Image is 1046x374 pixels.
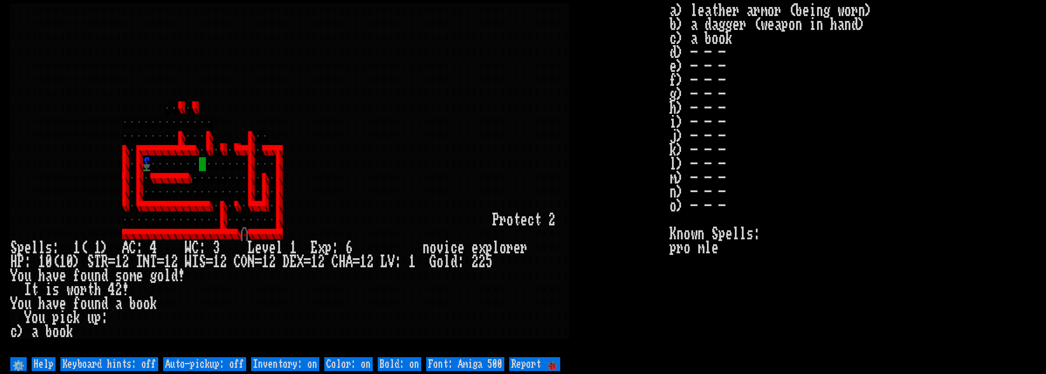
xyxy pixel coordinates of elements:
div: N [143,255,150,269]
div: c [66,311,73,325]
div: T [94,255,101,269]
div: d [450,255,457,269]
input: Font: Amiga 500 [426,357,504,371]
div: = [157,255,164,269]
div: o [499,241,506,255]
div: : [395,255,402,269]
input: Bold: on [378,357,421,371]
div: f [73,297,80,311]
div: 3 [213,241,220,255]
div: : [136,241,143,255]
div: ) [17,325,24,339]
div: = [108,255,115,269]
div: e [513,241,520,255]
div: g [150,269,157,283]
div: e [255,241,262,255]
div: W [185,241,192,255]
div: l [276,241,283,255]
div: u [87,269,94,283]
div: t [87,283,94,297]
div: 2 [269,255,276,269]
div: s [115,269,122,283]
div: A [346,255,353,269]
div: v [52,297,59,311]
div: i [59,311,66,325]
div: o [143,297,150,311]
div: r [80,283,87,297]
div: o [17,297,24,311]
div: ! [178,269,185,283]
div: H [10,255,17,269]
stats: a) leather armor (being worn) b) a dagger (weapon in hand) c) a book d) - - - e) - - - f) - - - g... [670,4,1036,355]
div: 1 [73,241,80,255]
div: d [171,269,178,283]
div: 6 [346,241,353,255]
div: : [52,241,59,255]
div: o [122,269,129,283]
div: p [94,311,101,325]
div: P [492,213,499,227]
div: Y [10,269,17,283]
div: o [59,325,66,339]
div: k [73,311,80,325]
div: e [471,241,478,255]
div: 1 [164,255,171,269]
div: E [290,255,297,269]
div: e [269,241,276,255]
div: 2 [122,255,129,269]
div: f [73,269,80,283]
div: d [101,297,108,311]
div: c [10,325,17,339]
div: 1 [213,255,220,269]
div: e [136,269,143,283]
div: e [59,297,66,311]
div: 1 [311,255,318,269]
div: v [262,241,269,255]
div: h [94,283,101,297]
div: ( [52,255,59,269]
div: v [436,241,443,255]
div: 4 [150,241,157,255]
input: Color: on [324,357,373,371]
div: 4 [108,283,115,297]
div: L [381,255,388,269]
div: H [339,255,346,269]
div: : [332,241,339,255]
div: 0 [66,255,73,269]
div: V [388,255,395,269]
div: m [129,269,136,283]
div: O [241,255,248,269]
div: 2 [548,213,555,227]
div: R [101,255,108,269]
div: I [136,255,143,269]
div: o [506,213,513,227]
div: c [527,213,534,227]
div: W [185,255,192,269]
div: o [52,325,59,339]
div: o [80,297,87,311]
div: Y [10,297,17,311]
div: a [45,269,52,283]
div: 1 [290,241,297,255]
div: : [457,255,464,269]
input: Help [32,357,55,371]
div: E [311,241,318,255]
div: l [492,241,499,255]
div: X [297,255,304,269]
div: c [450,241,457,255]
div: o [80,269,87,283]
div: s [52,283,59,297]
div: L [248,241,255,255]
div: p [325,241,332,255]
div: i [443,241,450,255]
div: 2 [171,255,178,269]
div: o [436,255,443,269]
div: : [24,255,31,269]
div: ) [73,255,80,269]
div: k [66,325,73,339]
div: = [353,255,360,269]
div: b [129,297,136,311]
div: x [318,241,325,255]
div: e [457,241,464,255]
div: o [73,283,80,297]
